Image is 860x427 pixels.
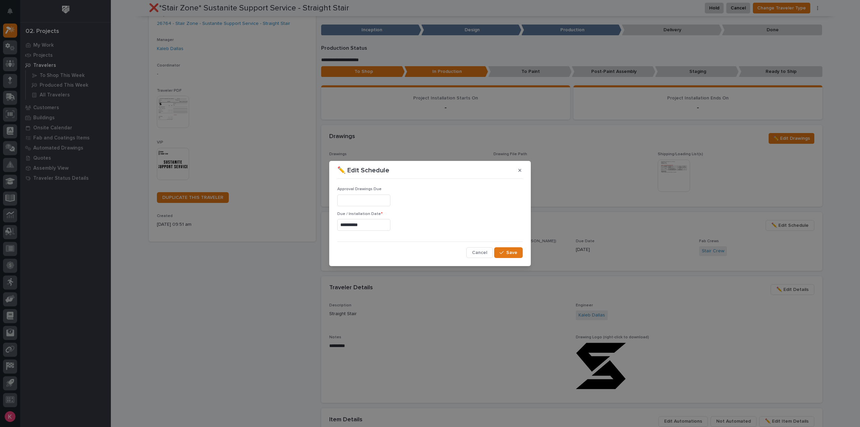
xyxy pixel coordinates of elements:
[337,212,383,216] span: Due / Installation Date
[494,247,523,258] button: Save
[466,247,493,258] button: Cancel
[337,166,389,174] p: ✏️ Edit Schedule
[506,250,517,256] span: Save
[472,250,487,256] span: Cancel
[337,187,382,191] span: Approval Drawings Due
